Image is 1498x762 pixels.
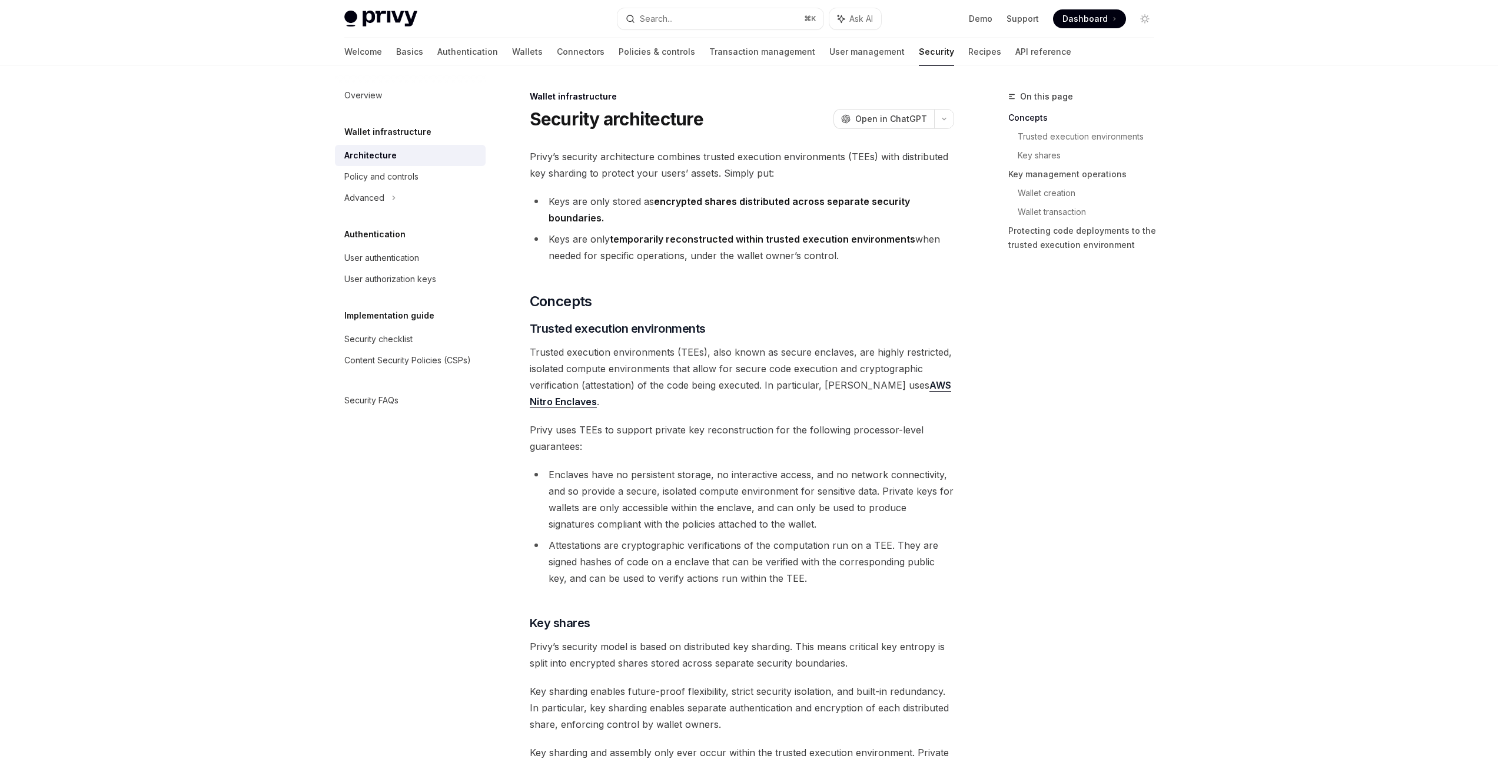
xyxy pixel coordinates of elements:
button: Search...⌘K [617,8,823,29]
a: Trusted execution environments [1018,127,1164,146]
div: Wallet infrastructure [530,91,954,102]
a: Security checklist [335,329,486,350]
a: Authentication [437,38,498,66]
a: Wallets [512,38,543,66]
button: Toggle dark mode [1135,9,1154,28]
span: Key shares [530,615,590,631]
div: User authorization keys [344,272,436,286]
a: Welcome [344,38,382,66]
span: Privy’s security model is based on distributed key sharding. This means critical key entropy is s... [530,638,954,671]
li: Keys are only stored as [530,193,954,226]
a: Wallet creation [1018,184,1164,203]
a: Recipes [968,38,1001,66]
a: Security FAQs [335,390,486,411]
h5: Authentication [344,227,406,241]
button: Ask AI [829,8,881,29]
a: Protecting code deployments to the trusted execution environment [1008,221,1164,254]
a: Basics [396,38,423,66]
a: Dashboard [1053,9,1126,28]
span: Key sharding enables future-proof flexibility, strict security isolation, and built-in redundancy... [530,683,954,733]
li: Enclaves have no persistent storage, no interactive access, and no network connectivity, and so p... [530,466,954,532]
span: Open in ChatGPT [855,113,927,125]
div: Policy and controls [344,170,418,184]
a: Concepts [1008,108,1164,127]
span: Concepts [530,292,592,311]
span: Trusted execution environments (TEEs), also known as secure enclaves, are highly restricted, isol... [530,344,954,410]
span: Trusted execution environments [530,320,706,337]
a: Support [1007,13,1039,25]
strong: temporarily reconstructed within trusted execution environments [610,233,915,245]
a: User authentication [335,247,486,269]
li: Keys are only when needed for specific operations, under the wallet owner’s control. [530,231,954,264]
a: Demo [969,13,992,25]
img: light logo [344,11,417,27]
div: Overview [344,88,382,102]
div: User authentication [344,251,419,265]
a: User authorization keys [335,269,486,290]
a: Connectors [557,38,604,66]
li: Attestations are cryptographic verifications of the computation run on a TEE. They are signed has... [530,537,954,587]
span: Ask AI [849,13,873,25]
span: On this page [1020,90,1073,104]
a: Policies & controls [619,38,695,66]
strong: encrypted shares distributed across separate security boundaries. [549,196,910,224]
a: Architecture [335,145,486,166]
a: Policy and controls [335,166,486,187]
div: Security FAQs [344,393,398,407]
div: Content Security Policies (CSPs) [344,353,471,367]
button: Open in ChatGPT [833,109,934,129]
a: Overview [335,85,486,106]
span: Privy uses TEEs to support private key reconstruction for the following processor-level guarantees: [530,422,954,455]
a: API reference [1015,38,1071,66]
h5: Wallet infrastructure [344,125,431,139]
a: Key management operations [1008,165,1164,184]
div: Search... [640,12,673,26]
span: Dashboard [1062,13,1108,25]
div: Advanced [344,191,384,205]
div: Architecture [344,148,397,163]
a: User management [829,38,905,66]
a: Security [919,38,954,66]
a: Wallet transaction [1018,203,1164,221]
span: ⌘ K [804,14,816,24]
a: Content Security Policies (CSPs) [335,350,486,371]
h1: Security architecture [530,108,703,130]
a: Key shares [1018,146,1164,165]
a: Transaction management [709,38,815,66]
h5: Implementation guide [344,309,434,323]
span: Privy’s security architecture combines trusted execution environments (TEEs) with distributed key... [530,148,954,181]
div: Security checklist [344,332,413,346]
